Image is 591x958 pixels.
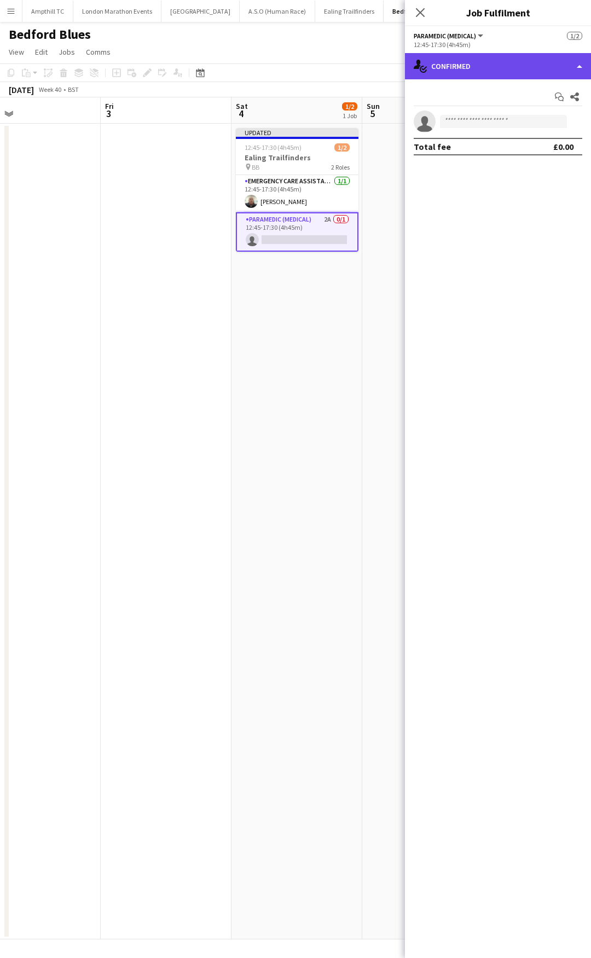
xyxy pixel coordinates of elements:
div: Total fee [414,141,451,152]
button: London Marathon Events [73,1,161,22]
button: A.S.O (Human Race) [240,1,315,22]
a: View [4,45,28,59]
span: 1/2 [567,32,582,40]
button: Ealing Trailfinders [315,1,384,22]
h3: Ealing Trailfinders [236,153,358,162]
button: [GEOGRAPHIC_DATA] [161,1,240,22]
div: 1 Job [343,112,357,120]
button: Bedford Blues [384,1,443,22]
span: Paramedic (Medical) [414,32,476,40]
a: Comms [82,45,115,59]
span: 2 Roles [331,163,350,171]
span: 12:45-17:30 (4h45m) [245,143,302,152]
a: Jobs [54,45,79,59]
div: £0.00 [553,141,573,152]
span: 5 [365,107,380,120]
h3: Job Fulfilment [405,5,591,20]
span: Jobs [59,47,75,57]
span: Week 40 [36,85,63,94]
button: Paramedic (Medical) [414,32,485,40]
a: Edit [31,45,52,59]
div: 12:45-17:30 (4h45m) [414,40,582,49]
app-card-role: Emergency Care Assistant (Medical)1/112:45-17:30 (4h45m)[PERSON_NAME] [236,175,358,212]
span: Comms [86,47,111,57]
span: 4 [234,107,248,120]
div: Updated [236,128,358,137]
span: 1/2 [342,102,357,111]
span: Edit [35,47,48,57]
span: 1/2 [334,143,350,152]
div: [DATE] [9,84,34,95]
div: BST [68,85,79,94]
button: Ampthill TC [22,1,73,22]
div: Confirmed [405,53,591,79]
span: BB [252,163,259,171]
app-card-role: Paramedic (Medical)2A0/112:45-17:30 (4h45m) [236,212,358,252]
span: View [9,47,24,57]
span: Fri [105,101,114,111]
span: Sun [367,101,380,111]
h1: Bedford Blues [9,26,91,43]
span: 3 [103,107,114,120]
app-job-card: Updated12:45-17:30 (4h45m)1/2Ealing Trailfinders BB2 RolesEmergency Care Assistant (Medical)1/112... [236,128,358,252]
span: Sat [236,101,248,111]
